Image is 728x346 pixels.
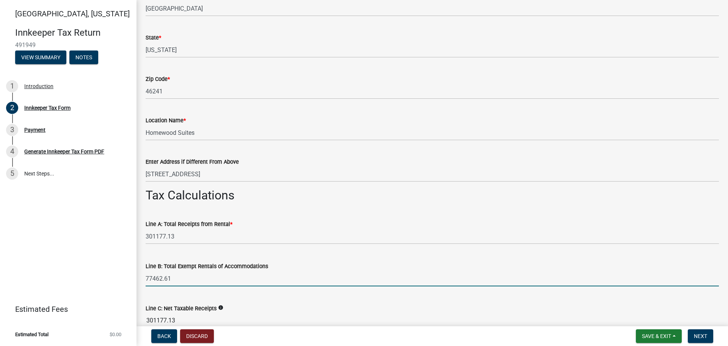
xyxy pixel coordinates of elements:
[24,105,71,111] div: Innkeeper Tax Form
[146,118,186,123] label: Location Name
[694,333,707,339] span: Next
[157,333,171,339] span: Back
[6,80,18,92] div: 1
[642,333,671,339] span: Save & Exit
[636,329,682,343] button: Save & Exit
[180,329,214,343] button: Discard
[24,149,104,154] div: Generate Innkeeper Tax Form PDF
[110,332,121,337] span: $0.00
[688,329,713,343] button: Next
[24,84,53,89] div: Introduction
[146,160,239,165] label: Enter Address if Different From Above
[15,55,66,61] wm-modal-confirm: Summary
[15,41,121,49] span: 491949
[146,77,170,82] label: Zip Code
[6,167,18,180] div: 5
[69,51,98,64] button: Notes
[6,145,18,158] div: 4
[24,127,45,133] div: Payment
[15,27,130,38] h4: Innkeeper Tax Return
[6,102,18,114] div: 2
[151,329,177,343] button: Back
[146,264,268,269] label: Line B: Total Exempt Rentals of Accommodations
[15,332,49,337] span: Estimated Total
[6,124,18,136] div: 3
[218,305,223,310] i: info
[146,35,161,41] label: State
[146,306,217,311] label: Line C: Net Taxable Receipts
[6,302,124,317] a: Estimated Fees
[15,51,66,64] button: View Summary
[146,222,232,227] label: Line A: Total Receipts from Rental
[69,55,98,61] wm-modal-confirm: Notes
[15,9,130,18] span: [GEOGRAPHIC_DATA], [US_STATE]
[146,188,719,202] h2: Tax Calculations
